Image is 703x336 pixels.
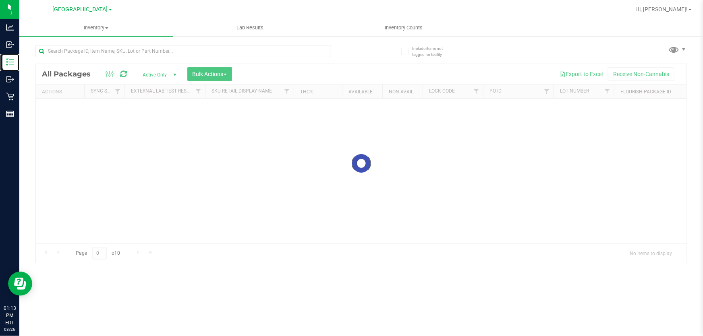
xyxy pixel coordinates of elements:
span: [GEOGRAPHIC_DATA] [53,6,108,13]
a: Lab Results [173,19,327,36]
inline-svg: Analytics [6,23,14,31]
span: Lab Results [226,24,274,31]
p: 01:13 PM EDT [4,305,16,326]
a: Inventory [19,19,173,36]
inline-svg: Reports [6,110,14,118]
inline-svg: Outbound [6,75,14,83]
span: Inventory [19,24,173,31]
iframe: Resource center [8,272,32,296]
inline-svg: Inventory [6,58,14,66]
span: Include items not tagged for facility [412,45,452,58]
inline-svg: Inbound [6,41,14,49]
input: Search Package ID, Item Name, SKU, Lot or Part Number... [35,45,331,57]
p: 08/26 [4,326,16,332]
a: Inventory Counts [327,19,481,36]
span: Inventory Counts [374,24,434,31]
span: Hi, [PERSON_NAME]! [635,6,688,12]
inline-svg: Retail [6,93,14,101]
